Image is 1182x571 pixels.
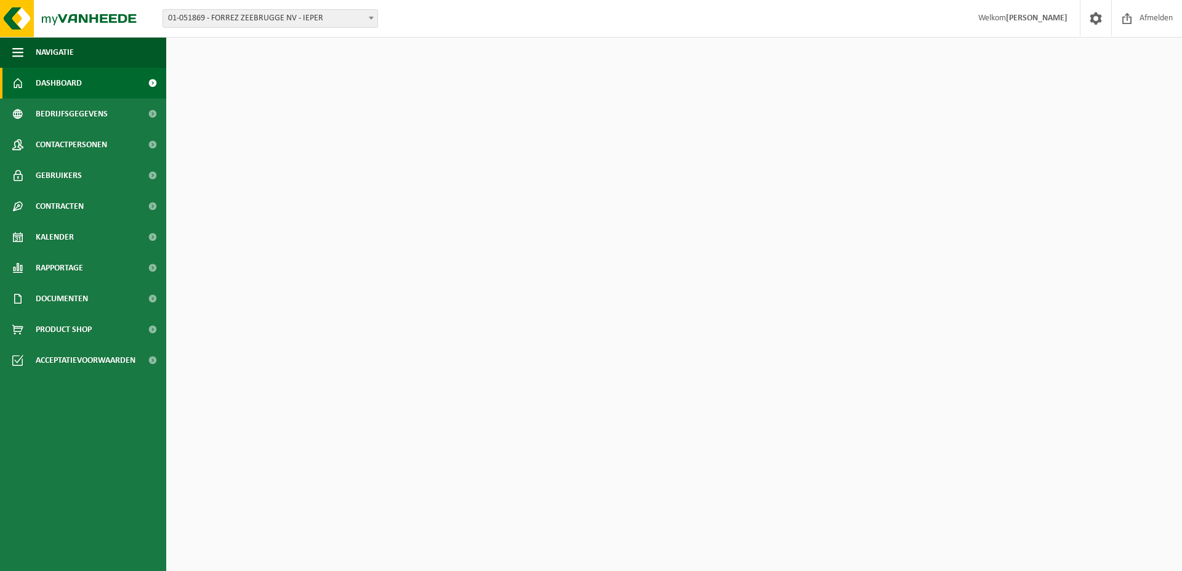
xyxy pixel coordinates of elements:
[1006,14,1067,23] strong: [PERSON_NAME]
[163,10,377,27] span: 01-051869 - FORREZ ZEEBRUGGE NV - IEPER
[36,283,88,314] span: Documenten
[36,68,82,99] span: Dashboard
[163,9,378,28] span: 01-051869 - FORREZ ZEEBRUGGE NV - IEPER
[36,253,83,283] span: Rapportage
[36,191,84,222] span: Contracten
[36,345,135,376] span: Acceptatievoorwaarden
[36,37,74,68] span: Navigatie
[36,99,108,129] span: Bedrijfsgegevens
[36,129,107,160] span: Contactpersonen
[36,160,82,191] span: Gebruikers
[36,314,92,345] span: Product Shop
[36,222,74,253] span: Kalender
